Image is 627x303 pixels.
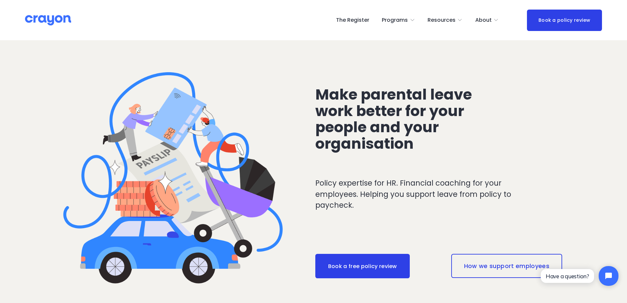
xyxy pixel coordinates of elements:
[336,15,369,25] a: The Register
[315,84,475,154] span: Make parental leave work better for your people and your organisation
[475,15,499,25] a: folder dropdown
[428,15,456,25] span: Resources
[315,254,410,278] a: Book a free policy review
[25,15,71,26] img: Crayon
[382,15,408,25] span: Programs
[382,15,415,25] a: folder dropdown
[475,15,492,25] span: About
[315,178,538,211] p: Policy expertise for HR. Financial coaching for your employees. Helping you support leave from po...
[527,10,602,31] a: Book a policy review
[428,15,463,25] a: folder dropdown
[451,254,562,278] a: How we support employees
[535,260,624,291] iframe: Tidio Chat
